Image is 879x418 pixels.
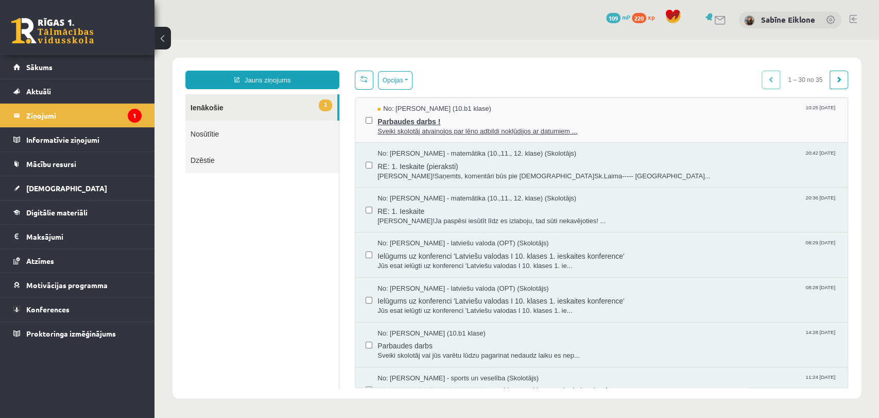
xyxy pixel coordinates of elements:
[128,109,142,123] i: 1
[626,31,676,49] span: 1 – 30 no 35
[26,87,51,96] span: Aktuāli
[632,13,660,21] a: 220 xp
[223,254,683,266] span: Ielūgums uz konferenci 'Latviešu valodas I 10. klases 1. ieskaites konference'
[26,128,142,152] legend: Informatīvie ziņojumi
[649,109,683,117] span: 20:42 [DATE]
[606,13,621,23] span: 109
[13,273,142,297] a: Motivācijas programma
[26,280,108,290] span: Motivācijas programma
[26,329,116,338] span: Proktoringa izmēģinājums
[761,14,815,25] a: Sabīne Eiklone
[223,209,683,222] span: Ielūgums uz konferenci 'Latviešu valodas I 10. klases 1. ieskaites konference'
[223,311,683,321] span: Sveiki skolotāj vai jūs varētu lūdzu pagarinat nedaudz laiku es nep...
[223,343,683,356] span: Ielūgums uz konferenci 'Sporta un veselības 10. klases 1. ieskaites konference'
[13,297,142,321] a: Konferences
[26,104,142,127] legend: Ziņojumi
[223,132,683,142] span: [PERSON_NAME]!Saņemts, komentāri būs pie [DEMOGRAPHIC_DATA]Sk.Laima----- [GEOGRAPHIC_DATA]...
[13,225,142,248] a: Maksājumi
[223,334,683,366] a: No: [PERSON_NAME] - sports un veselība (Skolotājs) 11:24 [DATE] Ielūgums uz konferenci 'Sporta un...
[223,244,394,254] span: No: [PERSON_NAME] - latviešu valoda (OPT) (Skolotājs)
[26,183,107,193] span: [DEMOGRAPHIC_DATA]
[31,107,184,133] a: Dzēstie
[622,13,630,21] span: mP
[632,13,646,23] span: 220
[223,222,683,231] span: Jūs esat ielūgti uz konferenci 'Latviešu valodas I 10. klases 1. ie...
[26,305,70,314] span: Konferences
[223,154,422,164] span: No: [PERSON_NAME] - matemātika (10.,11., 12. klase) (Skolotājs)
[13,200,142,224] a: Digitālie materiāli
[26,159,76,169] span: Mācību resursi
[223,266,683,276] span: Jūs esat ielūgti uz konferenci 'Latviešu valodas I 10. klases 1. ie...
[31,31,185,49] a: Jauns ziņojums
[223,199,394,209] span: No: [PERSON_NAME] - latviešu valoda (OPT) (Skolotājs)
[13,104,142,127] a: Ziņojumi1
[649,64,683,72] span: 10:25 [DATE]
[649,154,683,162] span: 20:36 [DATE]
[649,334,683,342] span: 11:24 [DATE]
[223,31,258,50] button: Opcijas
[649,244,683,252] span: 08:28 [DATE]
[223,177,683,187] span: [PERSON_NAME]!Ja paspēsi iesūtīt līdz es izlaboju, tad sūti nekavējoties! ...
[223,289,683,321] a: No: [PERSON_NAME] (10.b1 klase) 14:28 [DATE] Parbaudes darbs Sveiki skolotāj vai jūs varētu lūdzu...
[223,334,384,344] span: No: [PERSON_NAME] - sports un veselība (Skolotājs)
[648,13,654,21] span: xp
[11,18,94,44] a: Rīgas 1. Tālmācības vidusskola
[13,322,142,345] a: Proktoringa izmēģinājums
[13,152,142,176] a: Mācību resursi
[223,64,337,74] span: No: [PERSON_NAME] (10.b1 klase)
[31,55,183,81] a: 1Ienākošie
[13,79,142,103] a: Aktuāli
[13,249,142,273] a: Atzīmes
[606,13,630,21] a: 109 mP
[223,164,683,177] span: RE: 1. Ieskaite
[223,298,683,311] span: Parbaudes darbs
[744,15,754,26] img: Sabīne Eiklone
[223,109,422,119] span: No: [PERSON_NAME] - matemātika (10.,11., 12. klase) (Skolotājs)
[13,128,142,152] a: Informatīvie ziņojumi
[13,55,142,79] a: Sākums
[649,199,683,207] span: 08:29 [DATE]
[223,64,683,96] a: No: [PERSON_NAME] (10.b1 klase) 10:25 [DATE] Parbaudes darbs ! Sveiki skolotāj atvainojos par lēn...
[164,60,178,72] span: 1
[649,289,683,297] span: 14:28 [DATE]
[223,119,683,132] span: RE: 1. Ieskaite (pieraksti)
[223,244,683,276] a: No: [PERSON_NAME] - latviešu valoda (OPT) (Skolotājs) 08:28 [DATE] Ielūgums uz konferenci 'Latvie...
[223,74,683,87] span: Parbaudes darbs !
[26,225,142,248] legend: Maksājumi
[223,109,683,141] a: No: [PERSON_NAME] - matemātika (10.,11., 12. klase) (Skolotājs) 20:42 [DATE] RE: 1. Ieskaite (pie...
[26,208,88,217] span: Digitālie materiāli
[31,81,184,107] a: Nosūtītie
[26,62,53,72] span: Sākums
[13,176,142,200] a: [DEMOGRAPHIC_DATA]
[223,289,331,299] span: No: [PERSON_NAME] (10.b1 klase)
[223,154,683,186] a: No: [PERSON_NAME] - matemātika (10.,11., 12. klase) (Skolotājs) 20:36 [DATE] RE: 1. Ieskaite [PER...
[26,256,54,265] span: Atzīmes
[223,87,683,97] span: Sveiki skolotāj atvainojos par lēno adbildi nokļūdijos ar datumiem ...
[223,199,683,231] a: No: [PERSON_NAME] - latviešu valoda (OPT) (Skolotājs) 08:29 [DATE] Ielūgums uz konferenci 'Latvie...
